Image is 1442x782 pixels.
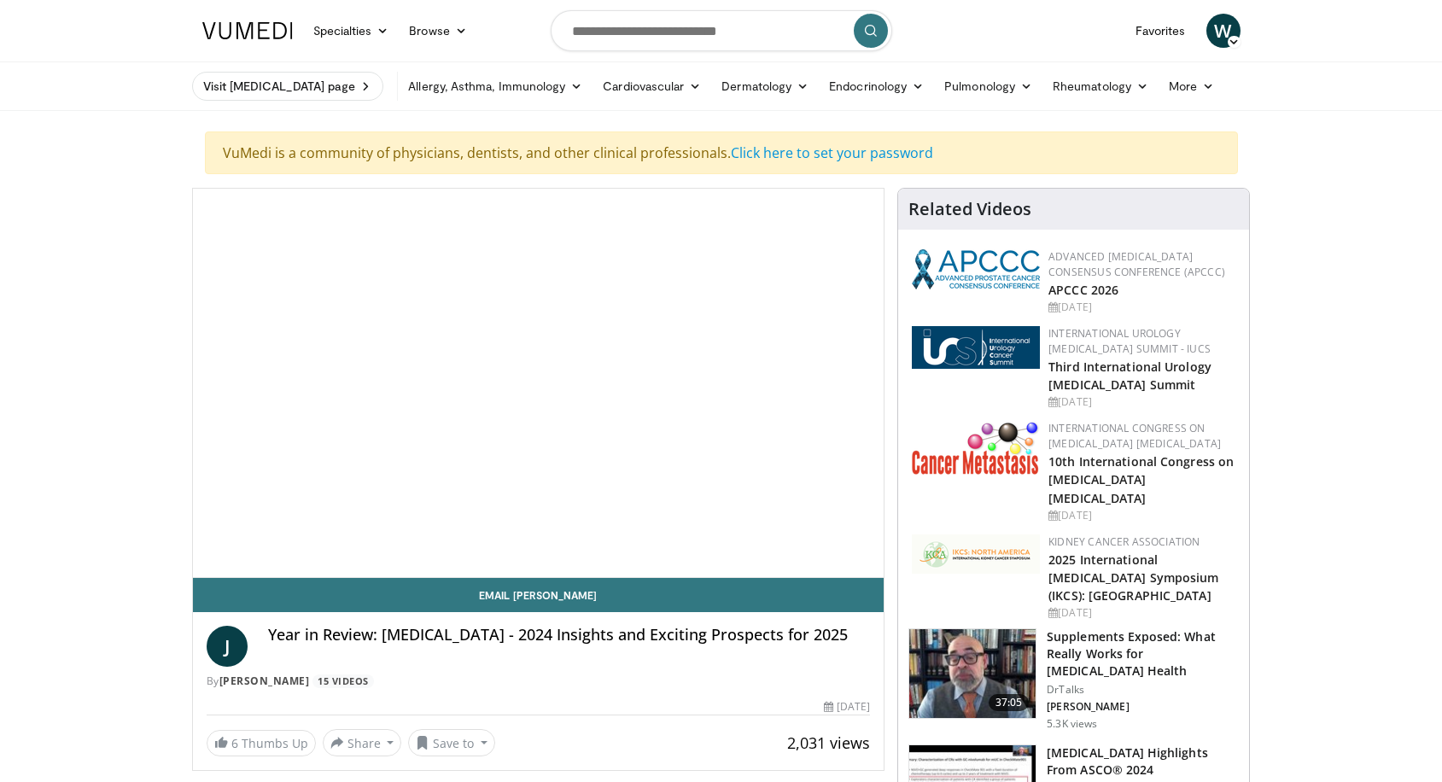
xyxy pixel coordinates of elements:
img: 6ff8bc22-9509-4454-a4f8-ac79dd3b8976.png.150x105_q85_autocrop_double_scale_upscale_version-0.2.png [912,421,1040,475]
button: Share [323,729,402,756]
a: W [1206,14,1241,48]
span: 2,031 views [787,732,870,753]
a: APCCC 2026 [1048,282,1118,298]
a: Favorites [1125,14,1196,48]
a: International Congress on [MEDICAL_DATA] [MEDICAL_DATA] [1048,421,1221,451]
div: By [207,674,871,689]
a: Email [PERSON_NAME] [193,578,884,612]
a: 10th International Congress on [MEDICAL_DATA] [MEDICAL_DATA] [1048,453,1234,505]
p: DrTalks [1047,683,1239,697]
a: 2025 International [MEDICAL_DATA] Symposium (IKCS): [GEOGRAPHIC_DATA] [1048,551,1218,604]
a: Third International Urology [MEDICAL_DATA] Summit [1048,359,1211,393]
div: [DATE] [1048,300,1235,315]
a: 6 Thumbs Up [207,730,316,756]
a: Visit [MEDICAL_DATA] page [192,72,384,101]
video-js: Video Player [193,189,884,578]
a: Rheumatology [1042,69,1159,103]
span: 37:05 [989,694,1030,711]
a: 15 Videos [312,674,375,689]
img: 92ba7c40-df22-45a2-8e3f-1ca017a3d5ba.png.150x105_q85_autocrop_double_scale_upscale_version-0.2.png [912,249,1040,289]
a: Endocrinology [819,69,934,103]
a: Dermatology [711,69,819,103]
p: 5.3K views [1047,717,1097,731]
a: Pulmonology [934,69,1042,103]
h3: [MEDICAL_DATA] Highlights From ASCO® 2024 [1047,744,1239,779]
div: VuMedi is a community of physicians, dentists, and other clinical professionals. [205,131,1238,174]
a: Cardiovascular [593,69,711,103]
h4: Related Videos [908,199,1031,219]
div: [DATE] [1048,508,1235,523]
button: Save to [408,729,495,756]
img: VuMedi Logo [202,22,293,39]
img: 649d3fc0-5ee3-4147-b1a3-955a692e9799.150x105_q85_crop-smart_upscale.jpg [909,629,1036,718]
a: 37:05 Supplements Exposed: What Really Works for [MEDICAL_DATA] Health DrTalks [PERSON_NAME] 5.3K... [908,628,1239,731]
a: Specialties [303,14,400,48]
a: Click here to set your password [731,143,933,162]
a: Browse [399,14,477,48]
a: Kidney Cancer Association [1048,534,1200,549]
div: [DATE] [1048,605,1235,621]
div: [DATE] [824,699,870,715]
img: fca7e709-d275-4aeb-92d8-8ddafe93f2a6.png.150x105_q85_autocrop_double_scale_upscale_version-0.2.png [912,534,1040,574]
h3: Supplements Exposed: What Really Works for [MEDICAL_DATA] Health [1047,628,1239,680]
a: More [1159,69,1224,103]
a: J [207,626,248,667]
a: Allergy, Asthma, Immunology [398,69,593,103]
h4: Year in Review: [MEDICAL_DATA] - 2024 Insights and Exciting Prospects for 2025 [268,626,871,645]
input: Search topics, interventions [551,10,892,51]
span: 6 [231,735,238,751]
img: 62fb9566-9173-4071-bcb6-e47c745411c0.png.150x105_q85_autocrop_double_scale_upscale_version-0.2.png [912,326,1040,369]
a: [PERSON_NAME] [219,674,310,688]
a: International Urology [MEDICAL_DATA] Summit - IUCS [1048,326,1211,356]
div: [DATE] [1048,394,1235,410]
p: [PERSON_NAME] [1047,700,1239,714]
a: Advanced [MEDICAL_DATA] Consensus Conference (APCCC) [1048,249,1225,279]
